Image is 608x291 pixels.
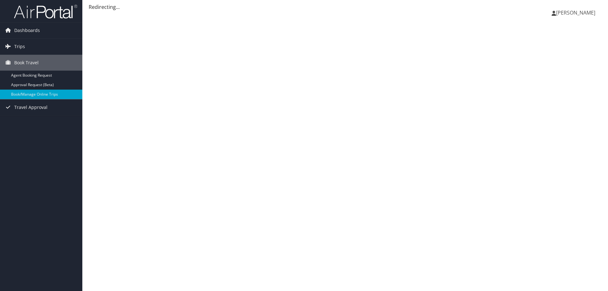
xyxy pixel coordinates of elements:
[552,3,602,22] a: [PERSON_NAME]
[556,9,595,16] span: [PERSON_NAME]
[89,3,602,11] div: Redirecting...
[14,99,47,115] span: Travel Approval
[14,22,40,38] span: Dashboards
[14,39,25,54] span: Trips
[14,4,77,19] img: airportal-logo.png
[14,55,39,71] span: Book Travel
